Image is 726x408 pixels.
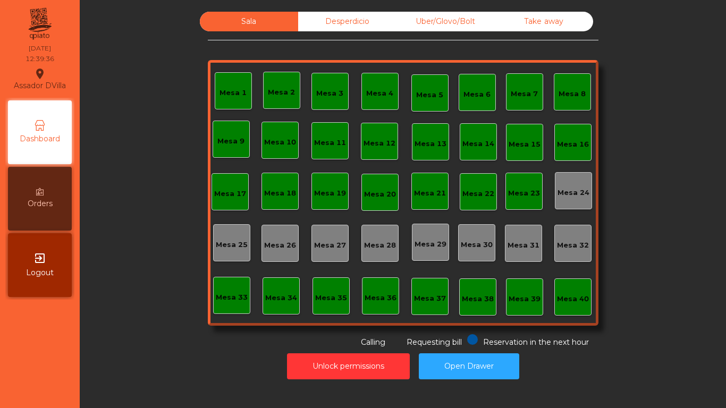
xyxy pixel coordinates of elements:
div: Mesa 28 [364,240,396,251]
div: Uber/Glovo/Bolt [396,12,495,31]
div: Mesa 40 [557,294,589,304]
div: Mesa 33 [216,292,248,303]
div: Mesa 22 [462,189,494,199]
img: qpiato [27,5,53,42]
div: Mesa 11 [314,138,346,148]
i: exit_to_app [33,252,46,265]
div: Mesa 21 [414,188,446,199]
button: Unlock permissions [287,353,410,379]
div: Mesa 3 [316,88,343,99]
div: Sala [200,12,298,31]
div: Mesa 26 [264,240,296,251]
div: Mesa 30 [461,240,493,250]
span: Logout [26,267,54,278]
div: Mesa 7 [511,89,538,99]
div: Mesa 17 [214,189,246,199]
div: Mesa 1 [220,88,247,98]
div: Take away [495,12,593,31]
div: Assador DVilla [14,66,66,92]
div: Mesa 24 [558,188,589,198]
span: Reservation in the next hour [483,337,589,347]
div: Mesa 12 [364,138,395,149]
div: 12:39:36 [26,54,54,64]
i: location_on [33,67,46,80]
div: Mesa 15 [509,139,541,150]
div: Mesa 25 [216,240,248,250]
span: Orders [28,198,53,209]
div: Mesa 31 [508,240,539,251]
div: Mesa 35 [315,293,347,303]
div: Mesa 14 [462,139,494,149]
div: Mesa 10 [264,137,296,148]
div: Mesa 6 [463,89,491,100]
span: Requesting bill [407,337,462,347]
div: Mesa 20 [364,189,396,200]
div: Mesa 4 [366,88,393,99]
div: Mesa 16 [557,139,589,150]
div: Desperdicio [298,12,396,31]
div: Mesa 39 [509,294,541,304]
div: Mesa 27 [314,240,346,251]
div: Mesa 36 [365,293,396,303]
div: Mesa 29 [415,239,446,250]
button: Open Drawer [419,353,519,379]
div: Mesa 8 [559,89,586,99]
span: Calling [361,337,385,347]
div: [DATE] [29,44,51,53]
div: Mesa 32 [557,240,589,251]
div: Mesa 37 [414,293,446,304]
span: Dashboard [20,133,60,144]
div: Mesa 23 [508,188,540,199]
div: Mesa 2 [268,87,295,98]
div: Mesa 13 [415,139,446,149]
div: Mesa 34 [265,293,297,303]
div: Mesa 38 [462,294,494,304]
div: Mesa 19 [314,188,346,199]
div: Mesa 9 [217,136,244,147]
div: Mesa 18 [264,188,296,199]
div: Mesa 5 [416,90,443,100]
